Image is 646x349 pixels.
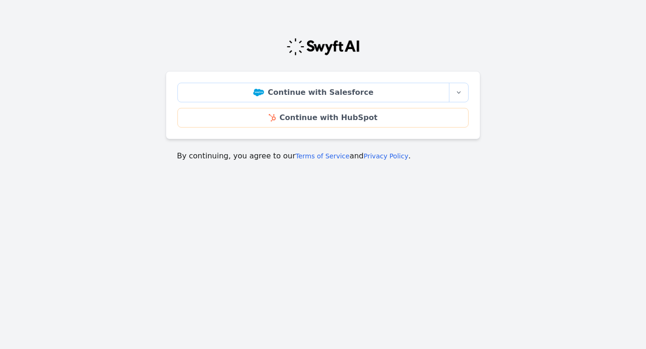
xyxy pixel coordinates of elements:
[177,83,449,102] a: Continue with Salesforce
[286,37,360,56] img: Swyft Logo
[253,89,264,96] img: Salesforce
[295,152,349,160] a: Terms of Service
[177,108,469,128] a: Continue with HubSpot
[364,152,408,160] a: Privacy Policy
[269,114,276,121] img: HubSpot
[177,150,469,162] p: By continuing, you agree to our and .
